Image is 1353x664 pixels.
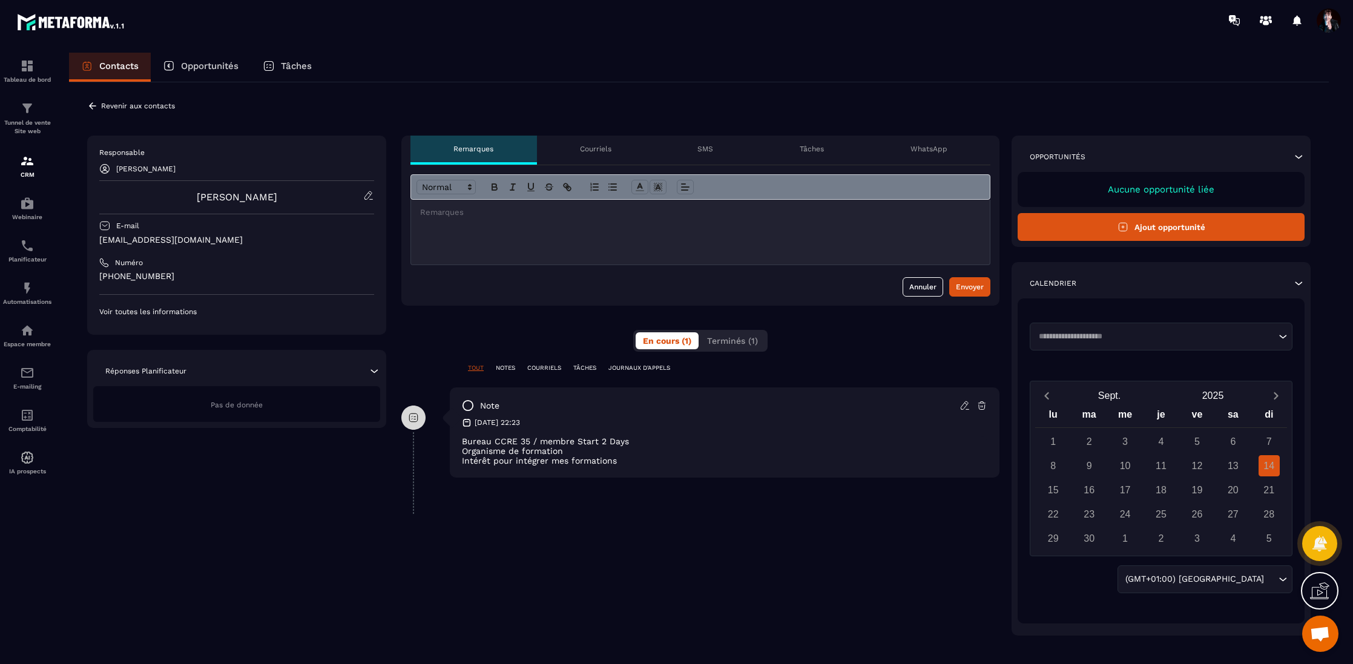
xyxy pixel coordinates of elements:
p: NOTES [496,364,515,372]
img: automations [20,323,35,338]
span: Pas de donnée [211,401,263,409]
div: 29 [1042,528,1064,549]
a: accountantaccountantComptabilité [3,399,51,441]
span: Terminés (1) [707,336,758,346]
div: di [1251,406,1287,427]
div: Search for option [1118,565,1292,593]
p: Comptabilité [3,426,51,432]
a: Tâches [251,53,324,82]
div: 26 [1187,504,1208,525]
img: scheduler [20,238,35,253]
p: Numéro [115,258,143,268]
p: Tunnel de vente Site web [3,119,51,136]
a: emailemailE-mailing [3,357,51,399]
span: En cours (1) [643,336,691,346]
div: ma [1071,406,1107,427]
a: formationformationTunnel de vente Site web [3,92,51,145]
div: 4 [1222,528,1243,549]
p: Opportunités [1030,152,1085,162]
p: [EMAIL_ADDRESS][DOMAIN_NAME] [99,234,374,246]
div: 2 [1079,431,1100,452]
p: Opportunités [181,61,239,71]
p: Webinaire [3,214,51,220]
p: Revenir aux contacts [101,102,175,110]
p: Contacts [99,61,139,71]
button: Open years overlay [1161,385,1265,406]
button: Previous month [1035,387,1058,404]
div: 23 [1079,504,1100,525]
div: 18 [1150,479,1171,501]
a: Opportunités [151,53,251,82]
p: [PHONE_NUMBER] [99,271,374,282]
p: JOURNAUX D'APPELS [608,364,670,372]
div: 13 [1222,455,1243,476]
span: (GMT+01:00) [GEOGRAPHIC_DATA] [1122,573,1266,586]
div: 6 [1222,431,1243,452]
div: lu [1035,406,1071,427]
p: COURRIELS [527,364,561,372]
a: schedulerschedulerPlanificateur [3,229,51,272]
p: note [480,400,499,412]
p: Voir toutes les informations [99,307,374,317]
p: Espace membre [3,341,51,347]
a: automationsautomationsAutomatisations [3,272,51,314]
div: 22 [1042,504,1064,525]
img: automations [20,196,35,211]
div: 25 [1150,504,1171,525]
div: 10 [1114,455,1136,476]
div: Envoyer [956,281,984,293]
button: Next month [1265,387,1287,404]
div: 30 [1079,528,1100,549]
p: Responsable [99,148,374,157]
button: Open months overlay [1058,385,1161,406]
div: 5 [1259,528,1280,549]
img: formation [20,101,35,116]
a: Contacts [69,53,151,82]
div: 2 [1150,528,1171,549]
button: Ajout opportunité [1018,213,1305,241]
p: TOUT [468,364,484,372]
img: formation [20,154,35,168]
div: 8 [1042,455,1064,476]
img: accountant [20,408,35,422]
button: Annuler [903,277,943,297]
p: [DATE] 22:23 [475,418,520,427]
div: 24 [1114,504,1136,525]
p: IA prospects [3,468,51,475]
p: TÂCHES [573,364,596,372]
div: 4 [1150,431,1171,452]
img: email [20,366,35,380]
img: automations [20,281,35,295]
div: 16 [1079,479,1100,501]
div: 21 [1259,479,1280,501]
div: 19 [1187,479,1208,501]
div: Calendar days [1035,431,1287,549]
div: sa [1215,406,1251,427]
div: Search for option [1030,323,1292,350]
div: me [1107,406,1143,427]
p: [PERSON_NAME] [116,165,176,173]
div: 15 [1042,479,1064,501]
div: ve [1179,406,1215,427]
p: Tâches [800,144,824,154]
p: Remarques [453,144,493,154]
p: Bureau CCRE 35 / membre Start 2 Days [462,436,987,446]
div: 3 [1114,431,1136,452]
a: [PERSON_NAME] [197,191,277,203]
div: 9 [1079,455,1100,476]
button: En cours (1) [636,332,699,349]
input: Search for option [1266,573,1276,586]
div: je [1143,406,1179,427]
a: formationformationCRM [3,145,51,187]
a: formationformationTableau de bord [3,50,51,92]
img: formation [20,59,35,73]
div: 1 [1114,528,1136,549]
div: 20 [1222,479,1243,501]
p: Tableau de bord [3,76,51,83]
div: 28 [1259,504,1280,525]
p: Courriels [580,144,611,154]
p: SMS [697,144,713,154]
img: automations [20,450,35,465]
div: 7 [1259,431,1280,452]
div: 5 [1187,431,1208,452]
